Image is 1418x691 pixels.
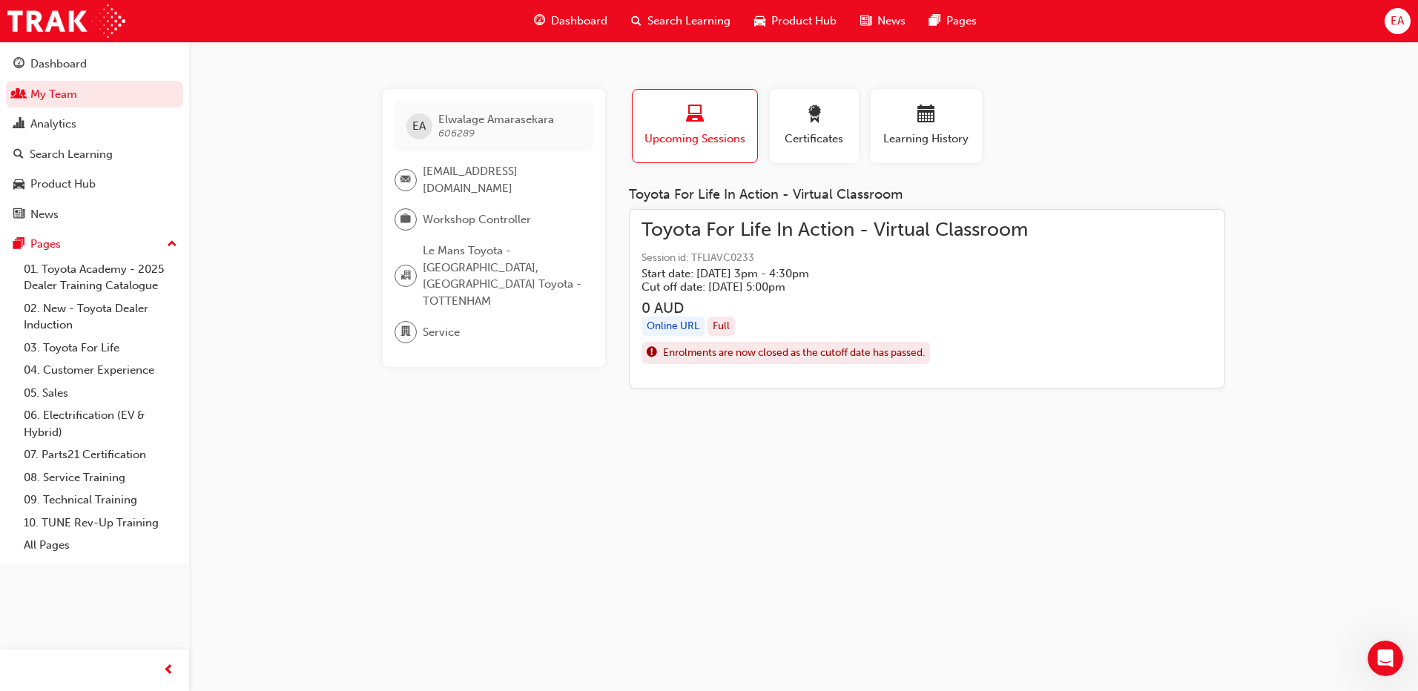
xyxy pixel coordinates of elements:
[644,130,746,148] span: Upcoming Sessions
[18,443,183,466] a: 07. Parts21 Certification
[631,12,642,30] span: search-icon
[18,534,183,557] a: All Pages
[871,89,982,163] button: Learning History
[6,201,183,228] a: News
[647,343,657,363] span: exclaim-icon
[30,206,59,223] div: News
[400,266,411,285] span: organisation-icon
[647,13,731,30] span: Search Learning
[754,12,765,30] span: car-icon
[412,118,426,135] span: EA
[13,88,24,102] span: people-icon
[860,12,871,30] span: news-icon
[6,231,183,258] button: Pages
[423,163,581,196] span: [EMAIL_ADDRESS][DOMAIN_NAME]
[805,105,823,125] span: award-icon
[882,130,971,148] span: Learning History
[6,81,183,108] a: My Team
[400,323,411,342] span: department-icon
[438,127,475,139] span: 606289
[423,324,460,341] span: Service
[877,13,906,30] span: News
[534,12,545,30] span: guage-icon
[18,512,183,535] a: 10. TUNE Rev-Up Training
[163,661,174,680] span: prev-icon
[708,317,735,337] div: Full
[13,208,24,222] span: news-icon
[400,171,411,190] span: email-icon
[781,130,848,148] span: Certificates
[1391,13,1404,30] span: EA
[6,141,183,168] a: Search Learning
[13,238,24,251] span: pages-icon
[848,6,917,36] a: news-iconNews
[1385,8,1411,34] button: EA
[642,222,1213,376] a: Toyota For Life In Action - Virtual ClassroomSession id: TFLIAVC0233Start date: [DATE] 3pm - 4:30...
[167,235,177,254] span: up-icon
[18,382,183,405] a: 05. Sales
[423,242,581,309] span: Le Mans Toyota - [GEOGRAPHIC_DATA], [GEOGRAPHIC_DATA] Toyota - TOTTENHAM
[423,211,531,228] span: Workshop Controller
[946,13,977,30] span: Pages
[551,13,607,30] span: Dashboard
[771,13,837,30] span: Product Hub
[30,176,96,193] div: Product Hub
[642,300,1028,317] h3: 0 AUD
[6,47,183,231] button: DashboardMy TeamAnalyticsSearch LearningProduct HubNews
[642,317,705,337] div: Online URL
[18,297,183,337] a: 02. New - Toyota Dealer Induction
[400,210,411,229] span: briefcase-icon
[929,12,940,30] span: pages-icon
[642,267,1004,280] h5: Start date: [DATE] 3pm - 4:30pm
[30,146,113,163] div: Search Learning
[18,359,183,382] a: 04. Customer Experience
[663,345,925,362] span: Enrolments are now closed as the cutoff date has passed.
[13,178,24,191] span: car-icon
[6,110,183,138] a: Analytics
[629,187,1225,203] div: Toyota For Life In Action - Virtual Classroom
[917,6,989,36] a: pages-iconPages
[18,258,183,297] a: 01. Toyota Academy - 2025 Dealer Training Catalogue
[18,404,183,443] a: 06. Electrification (EV & Hybrid)
[30,236,61,253] div: Pages
[18,489,183,512] a: 09. Technical Training
[13,118,24,131] span: chart-icon
[7,4,125,38] img: Trak
[632,89,758,163] button: Upcoming Sessions
[6,171,183,198] a: Product Hub
[619,6,742,36] a: search-iconSearch Learning
[6,50,183,78] a: Dashboard
[642,222,1028,239] span: Toyota For Life In Action - Virtual Classroom
[18,466,183,489] a: 08. Service Training
[13,148,24,162] span: search-icon
[917,105,935,125] span: calendar-icon
[522,6,619,36] a: guage-iconDashboard
[686,105,704,125] span: laptop-icon
[30,56,87,73] div: Dashboard
[18,337,183,360] a: 03. Toyota For Life
[30,116,76,133] div: Analytics
[438,113,554,126] span: Elwalage Amarasekara
[642,280,1004,294] h5: Cut off date: [DATE] 5:00pm
[742,6,848,36] a: car-iconProduct Hub
[1368,641,1403,676] iframe: Intercom live chat
[13,58,24,71] span: guage-icon
[642,250,1028,267] span: Session id: TFLIAVC0233
[770,89,859,163] button: Certificates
